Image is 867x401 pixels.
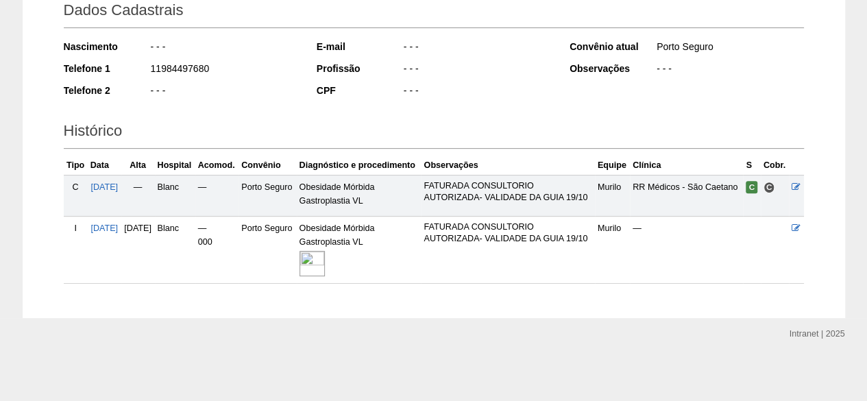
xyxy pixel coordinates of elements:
[239,156,296,175] th: Convênio
[64,62,149,75] div: Telefone 1
[121,156,155,175] th: Alta
[64,84,149,97] div: Telefone 2
[121,175,155,216] td: —
[424,180,591,204] p: FATURADA CONSULTORIO AUTORIZADA- VALIDADE DA GUIA 19/10
[317,62,402,75] div: Profissão
[155,175,195,216] td: Blanc
[317,40,402,53] div: E-mail
[424,221,591,245] p: FATURADA CONSULTORIO AUTORIZADA- VALIDADE DA GUIA 19/10
[195,156,239,175] th: Acomod.
[595,156,630,175] th: Equipe
[90,182,118,192] a: [DATE]
[195,175,239,216] td: —
[66,221,85,235] div: I
[761,156,789,175] th: Cobr.
[630,217,743,284] td: —
[64,117,804,149] h2: Histórico
[655,40,804,57] div: Porto Seguro
[297,156,422,175] th: Diagnóstico e procedimento
[746,181,757,193] span: Confirmada
[239,217,296,284] td: Porto Seguro
[88,156,121,175] th: Data
[595,175,630,216] td: Murilo
[630,156,743,175] th: Clínica
[655,62,804,79] div: - - -
[402,84,551,101] div: - - -
[124,223,151,233] span: [DATE]
[421,156,594,175] th: Observações
[570,40,655,53] div: Convênio atual
[149,40,298,57] div: - - -
[64,40,149,53] div: Nascimento
[595,217,630,284] td: Murilo
[402,40,551,57] div: - - -
[743,156,760,175] th: S
[155,217,195,284] td: Blanc
[297,217,422,284] td: Obesidade Mórbida Gastroplastia VL
[66,180,85,194] div: C
[239,175,296,216] td: Porto Seguro
[155,156,195,175] th: Hospital
[317,84,402,97] div: CPF
[630,175,743,216] td: RR Médicos - São Caetano
[570,62,655,75] div: Observações
[402,62,551,79] div: - - -
[297,175,422,216] td: Obesidade Mórbida Gastroplastia VL
[790,327,845,341] div: Intranet | 2025
[149,62,298,79] div: 11984497680
[195,217,239,284] td: — 000
[64,156,88,175] th: Tipo
[764,182,775,193] span: Consultório
[149,84,298,101] div: - - -
[90,223,118,233] a: [DATE]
